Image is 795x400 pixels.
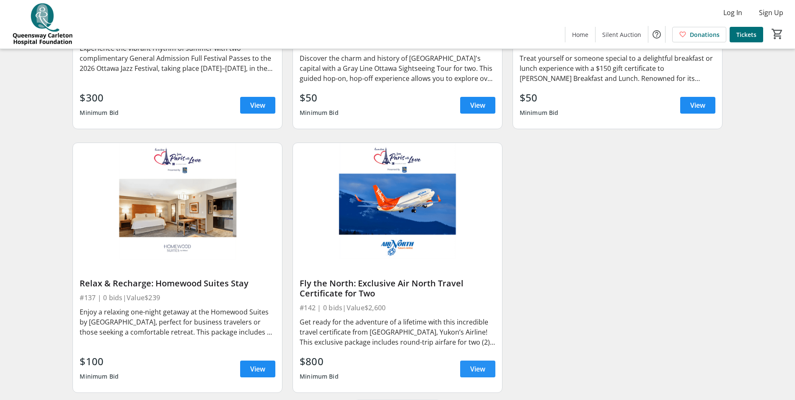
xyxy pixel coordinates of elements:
[80,278,275,288] div: Relax & Recharge: Homewood Suites Stay
[752,6,790,19] button: Sign Up
[250,100,265,110] span: View
[300,105,339,120] div: Minimum Bid
[717,6,749,19] button: Log In
[300,354,339,369] div: $800
[80,307,275,337] div: Enjoy a relaxing one-night getaway at the Homewood Suites by [GEOGRAPHIC_DATA], perfect for busin...
[300,90,339,105] div: $50
[572,30,588,39] span: Home
[730,27,763,42] a: Tickets
[80,90,119,105] div: $300
[80,105,119,120] div: Minimum Bid
[80,43,275,73] div: Experience the vibrant rhythm of summer with two complimentary General Admission Full Festival Pa...
[520,105,559,120] div: Minimum Bid
[5,3,80,45] img: QCH Foundation's Logo
[565,27,595,42] a: Home
[80,292,275,304] div: #137 | 0 bids | Value $239
[672,27,726,42] a: Donations
[690,100,705,110] span: View
[300,317,495,347] div: Get ready for the adventure of a lifetime with this incredible travel certificate from [GEOGRAPHI...
[293,143,502,261] img: Fly the North: Exclusive Air North Travel Certificate for Two
[460,97,495,114] a: View
[520,90,559,105] div: $50
[470,364,485,374] span: View
[300,53,495,83] div: Discover the charm and history of [GEOGRAPHIC_DATA]'s capital with a Gray Line Ottawa Sightseeing...
[759,8,783,18] span: Sign Up
[770,26,785,42] button: Cart
[470,100,485,110] span: View
[690,30,720,39] span: Donations
[460,361,495,377] a: View
[73,143,282,261] img: Relax & Recharge: Homewood Suites Stay
[240,361,275,377] a: View
[680,97,715,114] a: View
[250,364,265,374] span: View
[300,278,495,299] div: Fly the North: Exclusive Air North Travel Certificate for Two
[520,53,715,83] div: Treat yourself or someone special to a delightful breakfast or lunch experience with a $150 gift ...
[736,30,756,39] span: Tickets
[300,369,339,384] div: Minimum Bid
[80,369,119,384] div: Minimum Bid
[596,27,648,42] a: Silent Auction
[300,302,495,314] div: #142 | 0 bids | Value $2,600
[80,354,119,369] div: $100
[602,30,641,39] span: Silent Auction
[240,97,275,114] a: View
[648,26,665,43] button: Help
[723,8,742,18] span: Log In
